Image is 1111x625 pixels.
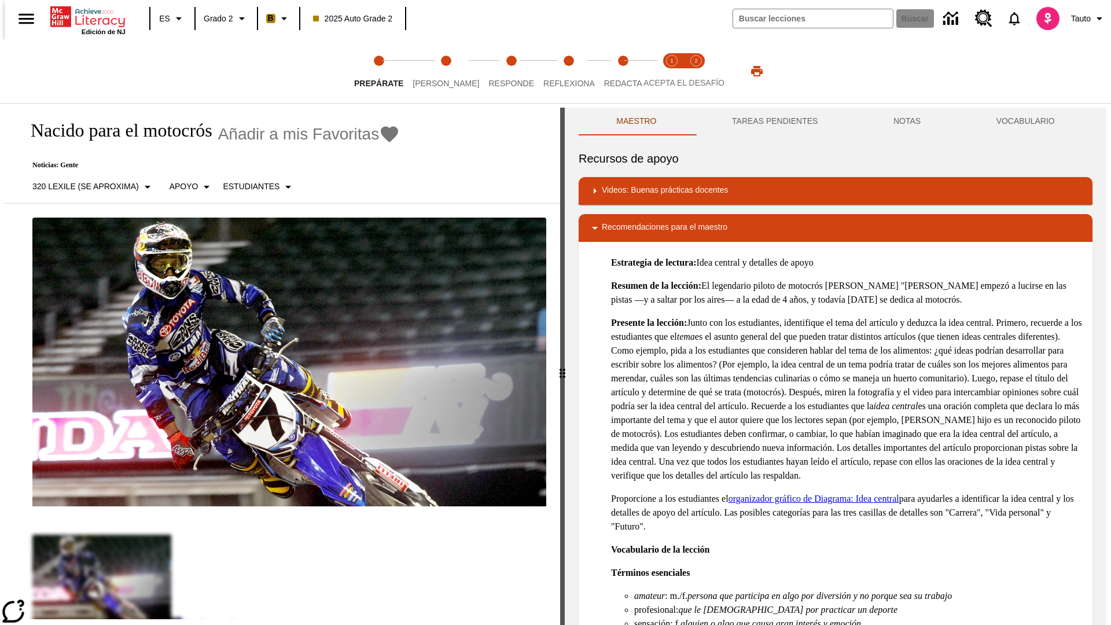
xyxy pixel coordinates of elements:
em: amateur [634,591,665,601]
button: Lee step 2 of 5 [403,39,488,103]
button: Maestro [579,108,694,135]
span: [PERSON_NAME] [413,79,479,88]
a: Centro de recursos, Se abrirá en una pestaña nueva. [968,3,999,34]
span: ACEPTA EL DESAFÍO [643,78,724,87]
p: Apoyo [170,181,198,193]
strong: Estrategia de lectura: [611,258,697,267]
em: tema [677,332,695,341]
button: Acepta el desafío lee step 1 of 2 [655,39,689,103]
p: 320 Lexile (Se aproxima) [32,181,139,193]
em: que le [DEMOGRAPHIC_DATA] por practicar un deporte [678,605,897,615]
button: Grado: Grado 2, Elige un grado [199,8,253,29]
button: NOTAS [856,108,959,135]
button: Acepta el desafío contesta step 2 of 2 [679,39,713,103]
text: 2 [694,58,697,64]
div: Recomendaciones para el maestro [579,214,1092,242]
a: Notificaciones [999,3,1029,34]
button: Reflexiona step 4 of 5 [534,39,604,103]
button: Escoja un nuevo avatar [1029,3,1066,34]
button: Seleccione Lexile, 320 Lexile (Se aproxima) [28,177,159,197]
div: Portada [50,4,126,35]
p: Idea central y detalles de apoyo [611,256,1083,270]
li: : m./f. [634,589,1083,603]
strong: Vocabulario de la lección [611,545,710,554]
button: VOCABULARIO [958,108,1092,135]
span: Grado 2 [204,13,233,25]
p: El legendario piloto de motocrós [PERSON_NAME] "[PERSON_NAME] empezó a lucirse en las pistas —y a... [611,279,1083,307]
strong: Presente la lección: [611,318,687,328]
button: Perfil/Configuración [1066,8,1111,29]
h1: Nacido para el motocrós [19,120,212,141]
em: idea central [874,401,918,411]
p: Junto con los estudiantes, identifique el tema del artículo y deduzca la idea central. Primero, r... [611,316,1083,483]
h6: Recursos de apoyo [579,149,1092,168]
p: Estudiantes [223,181,279,193]
img: avatar image [1036,7,1060,30]
span: Añadir a mis Favoritas [218,125,380,144]
li: profesional: [634,603,1083,617]
button: Prepárate step 1 of 5 [345,39,413,103]
button: Añadir a mis Favoritas - Nacido para el motocrós [218,124,400,144]
div: Pulsa la tecla de intro o la barra espaciadora y luego presiona las flechas de derecha e izquierd... [560,108,565,625]
p: Recomendaciones para el maestro [602,221,727,235]
button: Imprimir [738,61,775,82]
button: Seleccionar estudiante [218,177,300,197]
button: Tipo de apoyo, Apoyo [165,177,219,197]
input: Buscar campo [733,9,893,28]
strong: Términos esenciales [611,568,690,578]
div: Videos: Buenas prácticas docentes [579,177,1092,205]
span: Edición de NJ [82,28,126,35]
div: reading [5,108,560,619]
text: 1 [670,58,673,64]
em: persona que participa en algo por diversión y no porque sea su trabajo [687,591,952,601]
p: Proporcione a los estudiantes el para ayudarles a identificar la idea central y los detalles de a... [611,492,1083,534]
span: Redacta [604,79,642,88]
button: Redacta step 5 of 5 [595,39,652,103]
strong: Resumen de la lección: [611,281,701,291]
button: Lenguaje: ES, Selecciona un idioma [154,8,191,29]
span: ES [159,13,170,25]
span: Tauto [1071,13,1091,25]
button: Boost El color de la clase es anaranjado claro. Cambiar el color de la clase. [262,8,296,29]
span: B [268,11,274,25]
div: Instructional Panel Tabs [579,108,1092,135]
button: TAREAS PENDIENTES [694,108,856,135]
img: El corredor de motocrós James Stewart vuela por los aires en su motocicleta de montaña [32,218,546,507]
span: Prepárate [354,79,403,88]
span: Responde [488,79,534,88]
a: Centro de información [936,3,968,35]
div: activity [565,108,1106,625]
a: organizador gráfico de Diagrama: Idea central [729,494,899,503]
span: 2025 Auto Grade 2 [313,13,393,25]
span: Reflexiona [543,79,595,88]
p: Videos: Buenas prácticas docentes [602,184,728,198]
p: Noticias: Gente [19,161,400,170]
button: Responde step 3 of 5 [479,39,543,103]
button: Abrir el menú lateral [9,2,43,36]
